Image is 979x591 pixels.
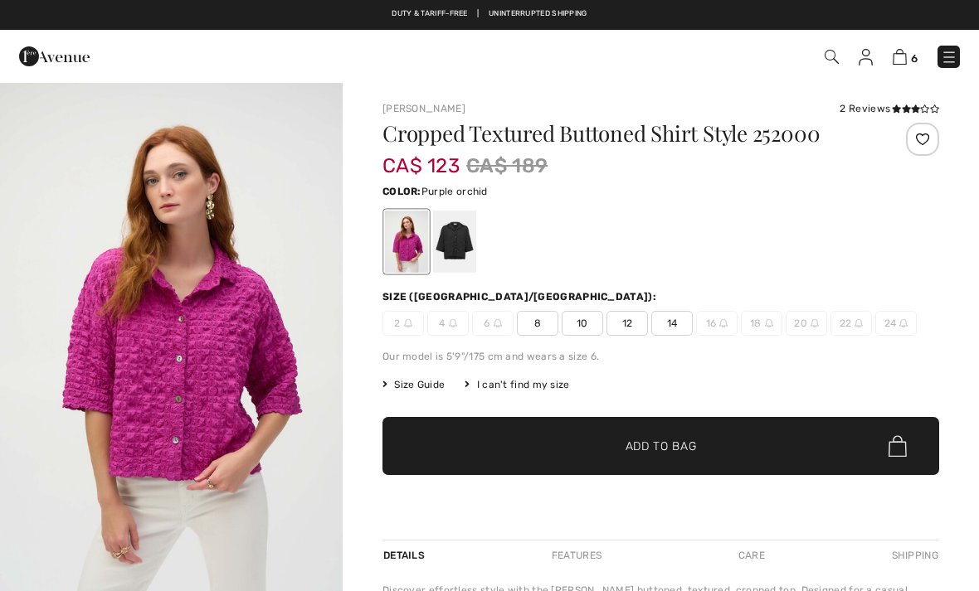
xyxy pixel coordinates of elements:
span: 8 [517,311,558,336]
span: 24 [875,311,917,336]
span: Purple orchid [421,186,488,197]
div: Size ([GEOGRAPHIC_DATA]/[GEOGRAPHIC_DATA]): [382,289,660,304]
span: 22 [830,311,872,336]
img: Shopping Bag [893,49,907,65]
span: 6 [472,311,514,336]
img: ring-m.svg [449,319,457,327]
img: ring-m.svg [899,319,908,327]
img: ring-m.svg [855,319,863,327]
div: Purple orchid [385,211,428,273]
div: Black [433,211,476,273]
span: 14 [651,311,693,336]
img: Menu [941,49,957,65]
span: CA$ 189 [466,151,548,181]
span: 2 [382,311,424,336]
span: 10 [562,311,603,336]
a: [PERSON_NAME] [382,103,465,114]
button: Add to Bag [382,417,939,475]
img: 1ère Avenue [19,40,90,73]
div: Features [538,540,616,570]
img: ring-m.svg [811,319,819,327]
span: CA$ 123 [382,138,460,177]
a: 1ère Avenue [19,47,90,63]
span: 16 [696,311,738,336]
span: 18 [741,311,782,336]
div: 2 Reviews [840,101,939,116]
img: My Info [859,49,873,65]
span: 12 [606,311,648,336]
div: Details [382,540,429,570]
img: ring-m.svg [404,319,412,327]
img: ring-m.svg [765,319,773,327]
img: ring-m.svg [719,319,728,327]
img: ring-m.svg [494,319,502,327]
span: 6 [911,52,918,65]
span: Add to Bag [626,438,697,455]
a: 6 [893,46,918,66]
img: Search [825,50,839,64]
h1: Cropped Textured Buttoned Shirt Style 252000 [382,123,846,144]
span: Color: [382,186,421,197]
img: Bag.svg [889,435,907,457]
span: 4 [427,311,469,336]
span: 20 [786,311,827,336]
div: Care [724,540,779,570]
div: I can't find my size [465,377,569,392]
div: Shipping [888,540,939,570]
span: Size Guide [382,377,445,392]
div: Our model is 5'9"/175 cm and wears a size 6. [382,349,939,364]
